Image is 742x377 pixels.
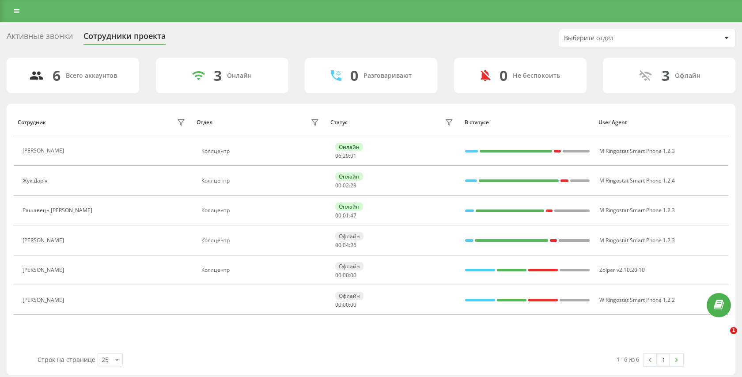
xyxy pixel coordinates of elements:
[350,271,356,279] span: 00
[662,67,670,84] div: 3
[23,297,66,303] div: [PERSON_NAME]
[201,267,322,273] div: Коллцентр
[343,271,349,279] span: 00
[23,267,66,273] div: [PERSON_NAME]
[712,327,733,348] iframe: Intercom live chat
[335,172,363,181] div: Онлайн
[657,354,670,366] a: 1
[564,34,670,42] div: Выберите отдел
[675,72,700,80] div: Офлайн
[197,119,212,126] div: Отдел
[23,178,50,184] div: Жук Дар'я
[335,213,356,219] div: : :
[83,31,166,45] div: Сотрудники проекта
[335,271,341,279] span: 00
[335,272,356,278] div: : :
[330,119,348,126] div: Статус
[38,355,95,364] span: Строк на странице
[500,67,507,84] div: 0
[335,183,356,189] div: : :
[598,119,724,126] div: User Agent
[335,242,356,248] div: : :
[599,177,675,184] span: M Ringostat Smart Phone 1.2.4
[227,72,252,80] div: Онлайн
[335,262,363,270] div: Офлайн
[201,178,322,184] div: Коллцентр
[343,212,349,219] span: 01
[214,67,222,84] div: 3
[599,147,675,155] span: M Ringostat Smart Phone 1.2.3
[335,152,341,160] span: 06
[617,355,639,364] div: 1 - 6 из 6
[730,327,737,334] span: 1
[513,72,560,80] div: Не беспокоить
[350,301,356,308] span: 00
[335,182,341,189] span: 00
[599,206,675,214] span: M Ringostat Smart Phone 1.2.3
[18,119,46,126] div: Сотрудник
[350,182,356,189] span: 23
[465,119,591,126] div: В статусе
[599,266,645,274] span: Zoiper v2.10.20.10
[335,241,341,249] span: 00
[350,212,356,219] span: 47
[350,67,358,84] div: 0
[102,355,109,364] div: 25
[53,67,61,84] div: 6
[343,182,349,189] span: 02
[201,207,322,213] div: Коллцентр
[335,153,356,159] div: : :
[335,143,363,151] div: Онлайн
[343,301,349,308] span: 00
[335,301,341,308] span: 00
[343,152,349,160] span: 29
[23,148,66,154] div: [PERSON_NAME]
[23,207,95,213] div: Рашавець [PERSON_NAME]
[335,232,363,240] div: Офлайн
[7,31,73,45] div: Активные звонки
[66,72,117,80] div: Всего аккаунтов
[350,241,356,249] span: 26
[201,148,322,154] div: Коллцентр
[343,241,349,249] span: 04
[335,302,356,308] div: : :
[23,237,66,244] div: [PERSON_NAME]
[363,72,412,80] div: Разговаривают
[335,212,341,219] span: 00
[335,202,363,211] div: Онлайн
[201,237,322,244] div: Коллцентр
[350,152,356,160] span: 01
[599,236,675,244] span: M Ringostat Smart Phone 1.2.3
[599,296,675,304] span: W Ringostat Smart Phone 1.2.2
[335,292,363,300] div: Офлайн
